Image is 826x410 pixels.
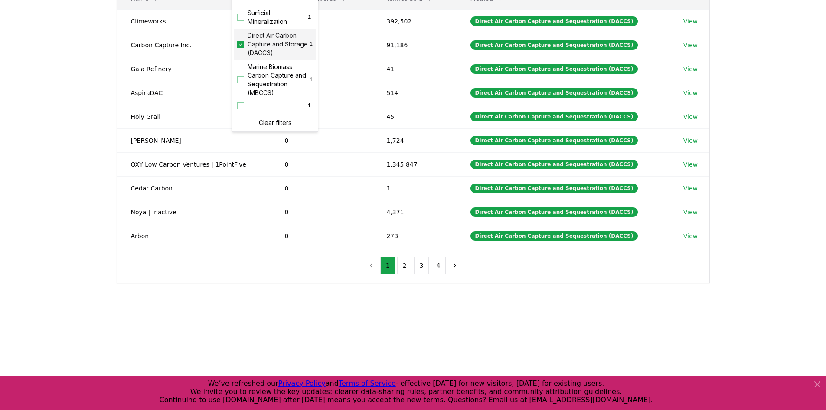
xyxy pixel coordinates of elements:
td: [PERSON_NAME] [117,128,271,152]
a: View [683,41,698,49]
a: View [683,160,698,169]
td: AspiraDAC [117,81,271,105]
div: Direct Air Carbon Capture and Sequestration (DACCS) [470,231,638,241]
td: Arbon [117,224,271,248]
span: Marine Biomass Carbon Capture and Sequestration (MBCCS) [248,62,310,97]
td: 273 [372,224,456,248]
div: Clear filters [234,116,316,130]
div: Direct Air Carbon Capture and Sequestration (DACCS) [470,64,638,74]
td: Holy Grail [117,105,271,128]
td: 4,371 [372,200,456,224]
button: 4 [431,257,446,274]
span: 1 [306,102,313,109]
div: Direct Air Carbon Capture and Sequestration (DACCS) [470,160,638,169]
div: Direct Air Carbon Capture and Sequestration (DACCS) [470,40,638,50]
span: Direct Air Carbon Capture and Storage (DACCS) [248,31,310,57]
span: Surficial Mineralization [248,9,306,26]
a: View [683,17,698,26]
div: Direct Air Carbon Capture and Sequestration (DACCS) [470,207,638,217]
td: 973 [271,9,373,33]
td: 0 [271,176,373,200]
div: Direct Air Carbon Capture and Sequestration (DACCS) [470,184,638,193]
td: 41 [372,57,456,81]
td: 0 [271,105,373,128]
button: next page [447,257,462,274]
td: 0 [271,224,373,248]
a: View [683,65,698,73]
td: 514 [372,81,456,105]
a: View [683,208,698,216]
a: View [683,184,698,193]
td: Climeworks [117,9,271,33]
div: Direct Air Carbon Capture and Sequestration (DACCS) [470,88,638,98]
td: OXY Low Carbon Ventures | 1PointFive [117,152,271,176]
td: 45 [372,105,456,128]
td: 91,186 [372,33,456,57]
td: 0 [271,152,373,176]
td: 1,345,847 [372,152,456,176]
a: View [683,112,698,121]
td: 237 [271,33,373,57]
a: View [683,136,698,145]
a: View [683,232,698,240]
td: 392,502 [372,9,456,33]
td: Gaia Refinery [117,57,271,81]
td: 11 [271,57,373,81]
td: 1 [372,176,456,200]
td: 0 [271,128,373,152]
span: 1 [310,41,313,48]
span: 1 [306,14,313,21]
a: View [683,89,698,97]
td: Noya | Inactive [117,200,271,224]
td: 0 [271,200,373,224]
button: 1 [380,257,395,274]
div: Direct Air Carbon Capture and Sequestration (DACCS) [470,16,638,26]
div: Direct Air Carbon Capture and Sequestration (DACCS) [470,136,638,145]
td: Carbon Capture Inc. [117,33,271,57]
td: Cedar Carbon [117,176,271,200]
button: 2 [397,257,412,274]
div: Direct Air Carbon Capture and Sequestration (DACCS) [470,112,638,121]
span: 1 [310,76,313,83]
td: 9 [271,81,373,105]
button: 3 [414,257,429,274]
td: 1,724 [372,128,456,152]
